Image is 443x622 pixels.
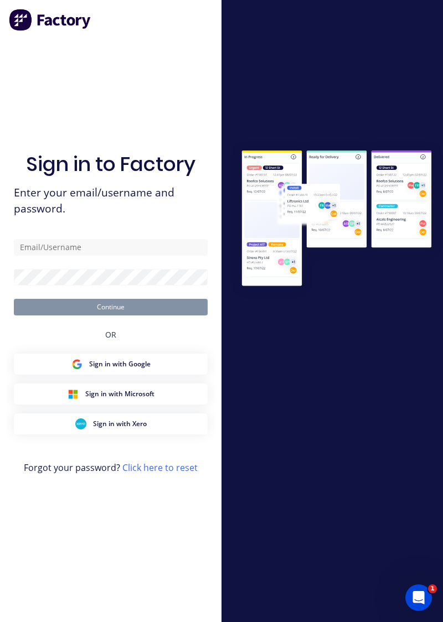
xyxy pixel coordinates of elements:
[14,354,208,375] button: Google Sign inSign in with Google
[71,359,83,370] img: Google Sign in
[14,383,208,405] button: Microsoft Sign inSign in with Microsoft
[405,584,432,611] iframe: Intercom live chat
[428,584,437,593] span: 1
[14,239,208,256] input: Email/Username
[85,389,154,399] span: Sign in with Microsoft
[14,185,208,217] span: Enter your email/username and password.
[68,388,79,400] img: Microsoft Sign in
[89,359,151,369] span: Sign in with Google
[24,461,198,474] span: Forgot your password?
[9,9,92,31] img: Factory
[105,315,116,354] div: OR
[122,462,198,474] a: Click here to reset
[14,299,208,315] button: Continue
[14,413,208,434] button: Xero Sign inSign in with Xero
[26,152,195,176] h1: Sign in to Factory
[230,140,443,298] img: Sign in
[93,419,147,429] span: Sign in with Xero
[75,418,86,429] img: Xero Sign in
